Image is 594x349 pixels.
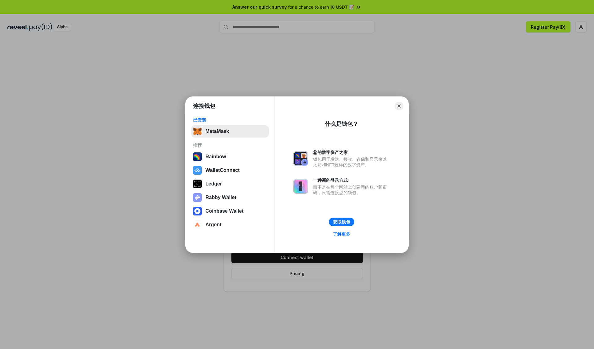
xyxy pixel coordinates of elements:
[325,120,358,128] div: 什么是钱包？
[329,230,354,238] a: 了解更多
[193,143,267,148] div: 推荐
[313,177,390,183] div: 一种新的登录方式
[205,195,236,200] div: Rabby Wallet
[333,231,350,237] div: 了解更多
[333,219,350,225] div: 获取钱包
[193,180,202,188] img: svg+xml,%3Csvg%20xmlns%3D%22http%3A%2F%2Fwww.w3.org%2F2000%2Fsvg%22%20width%3D%2228%22%20height%3...
[193,117,267,123] div: 已安装
[205,208,243,214] div: Coinbase Wallet
[293,179,308,194] img: svg+xml,%3Csvg%20xmlns%3D%22http%3A%2F%2Fwww.w3.org%2F2000%2Fsvg%22%20fill%3D%22none%22%20viewBox...
[205,222,222,228] div: Argent
[205,181,222,187] div: Ledger
[313,156,390,168] div: 钱包用于发送、接收、存储和显示像以太坊和NFT这样的数字资产。
[191,164,269,177] button: WalletConnect
[205,129,229,134] div: MetaMask
[329,218,354,226] button: 获取钱包
[313,150,390,155] div: 您的数字资产之家
[313,184,390,195] div: 而不是在每个网站上创建新的账户和密码，只需连接您的钱包。
[191,219,269,231] button: Argent
[193,102,215,110] h1: 连接钱包
[193,127,202,136] img: svg+xml,%3Csvg%20fill%3D%22none%22%20height%3D%2233%22%20viewBox%3D%220%200%2035%2033%22%20width%...
[193,152,202,161] img: svg+xml,%3Csvg%20width%3D%22120%22%20height%3D%22120%22%20viewBox%3D%220%200%20120%20120%22%20fil...
[395,102,403,110] button: Close
[191,178,269,190] button: Ledger
[193,193,202,202] img: svg+xml,%3Csvg%20xmlns%3D%22http%3A%2F%2Fwww.w3.org%2F2000%2Fsvg%22%20fill%3D%22none%22%20viewBox...
[191,151,269,163] button: Rainbow
[293,151,308,166] img: svg+xml,%3Csvg%20xmlns%3D%22http%3A%2F%2Fwww.w3.org%2F2000%2Fsvg%22%20fill%3D%22none%22%20viewBox...
[193,207,202,215] img: svg+xml,%3Csvg%20width%3D%2228%22%20height%3D%2228%22%20viewBox%3D%220%200%2028%2028%22%20fill%3D...
[191,205,269,217] button: Coinbase Wallet
[205,168,240,173] div: WalletConnect
[193,166,202,175] img: svg+xml,%3Csvg%20width%3D%2228%22%20height%3D%2228%22%20viewBox%3D%220%200%2028%2028%22%20fill%3D...
[193,220,202,229] img: svg+xml,%3Csvg%20width%3D%2228%22%20height%3D%2228%22%20viewBox%3D%220%200%2028%2028%22%20fill%3D...
[191,125,269,138] button: MetaMask
[191,191,269,204] button: Rabby Wallet
[205,154,226,160] div: Rainbow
